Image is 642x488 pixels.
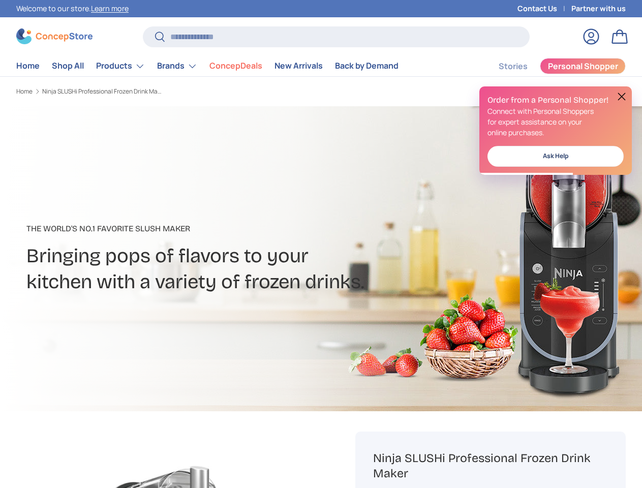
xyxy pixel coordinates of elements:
img: ConcepStore [16,28,93,44]
h1: Ninja SLUSHi Professional Frozen Drink Maker [373,450,608,481]
a: Contact Us [517,3,571,14]
h2: Order from a Personal Shopper! [487,95,624,106]
a: Ninja SLUSHi Professional Frozen Drink Maker [42,88,164,95]
a: Personal Shopper [540,58,626,74]
a: Stories [499,56,528,76]
a: Back by Demand [335,56,399,76]
p: Welcome to our store. [16,3,129,14]
a: Brands [157,56,197,76]
a: Learn more [91,4,129,13]
nav: Breadcrumbs [16,87,339,96]
nav: Primary [16,56,399,76]
a: Home [16,56,40,76]
a: Shop All [52,56,84,76]
a: Partner with us [571,3,626,14]
a: Home [16,88,33,95]
a: Products [96,56,145,76]
a: New Arrivals [274,56,323,76]
summary: Brands [151,56,203,76]
a: Ask Help [487,146,624,167]
a: ConcepDeals [209,56,262,76]
summary: Products [90,56,151,76]
span: Personal Shopper [548,62,618,70]
nav: Secondary [474,56,626,76]
h2: Bringing pops of flavors to your kitchen with a variety of frozen drinks. [26,243,417,294]
p: The World's No.1 Favorite Slush Maker [26,223,417,235]
p: Connect with Personal Shoppers for expert assistance on your online purchases. [487,106,624,138]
